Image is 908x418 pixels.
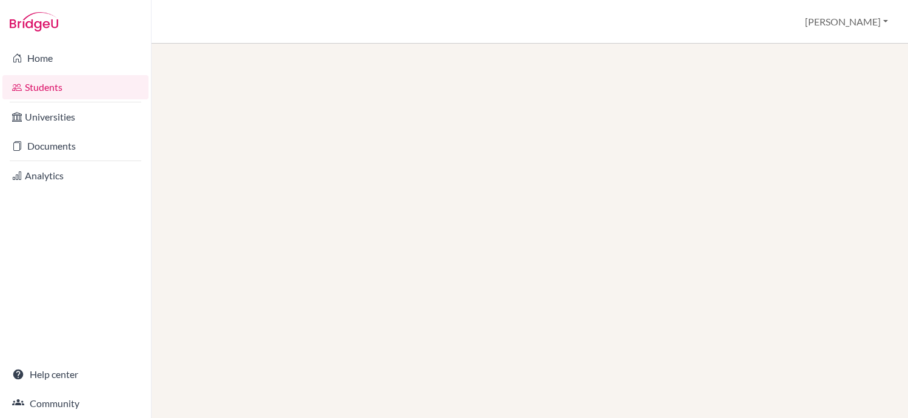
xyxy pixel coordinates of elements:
[2,362,149,386] a: Help center
[2,164,149,188] a: Analytics
[800,10,893,33] button: [PERSON_NAME]
[2,105,149,129] a: Universities
[2,134,149,158] a: Documents
[2,75,149,99] a: Students
[2,46,149,70] a: Home
[2,391,149,416] a: Community
[10,12,58,32] img: Bridge-U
